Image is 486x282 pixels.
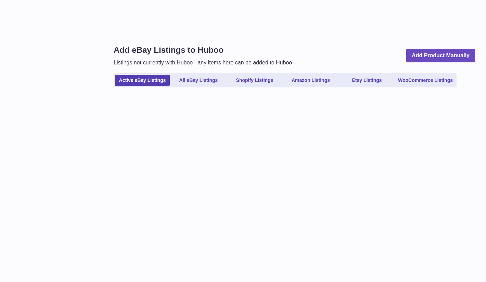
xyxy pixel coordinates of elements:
[227,75,282,86] a: Shopify Listings
[340,75,394,86] a: Etsy Listings
[114,45,292,56] h1: Add eBay Listings to Huboo
[406,49,475,63] a: Add Product Manually
[114,59,292,66] p: Listings not currently with Huboo - any items here can be added to Huboo
[396,75,455,86] a: WooCommerce Listings
[283,75,338,86] a: Amazon Listings
[115,75,170,86] a: Active eBay Listings
[171,75,226,86] a: All eBay Listings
